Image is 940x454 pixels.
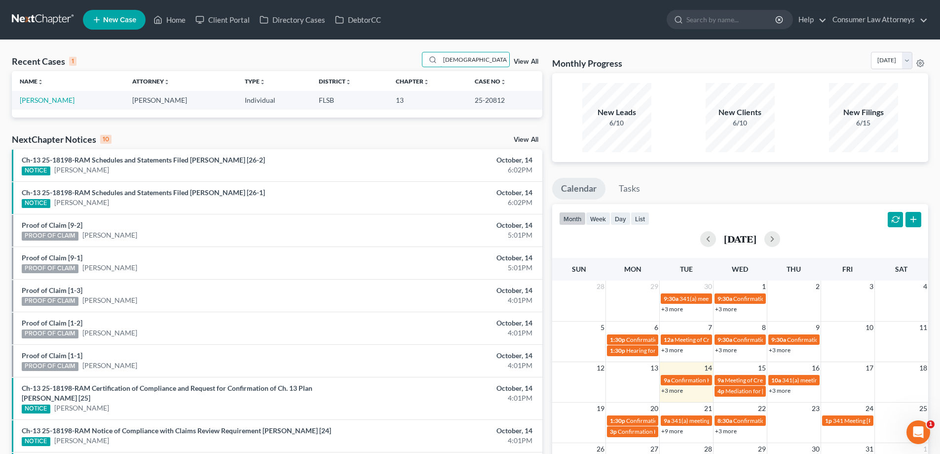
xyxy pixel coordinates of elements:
[22,232,78,241] div: PROOF OF CLAIM
[22,351,82,360] a: Proof of Claim [1-1]
[715,427,737,435] a: +3 more
[20,96,75,104] a: [PERSON_NAME]
[865,362,874,374] span: 17
[717,417,732,424] span: 8:30a
[149,11,190,29] a: Home
[815,281,821,292] span: 2
[330,11,386,29] a: DebtorCC
[69,57,76,66] div: 1
[586,212,610,225] button: week
[369,295,532,305] div: 4:01PM
[54,403,109,413] a: [PERSON_NAME]
[649,281,659,292] span: 29
[22,166,50,175] div: NOTICE
[829,118,898,128] div: 6/15
[369,286,532,295] div: October, 14
[626,347,703,354] span: Hearing for [PERSON_NAME]
[664,295,678,302] span: 9:30a
[369,436,532,446] div: 4:01PM
[20,78,43,85] a: Nameunfold_more
[440,52,509,67] input: Search by name...
[671,417,766,424] span: 341(a) meeting for [PERSON_NAME]
[54,436,109,446] a: [PERSON_NAME]
[12,133,112,145] div: NextChapter Notices
[769,387,790,394] a: +3 more
[918,403,928,414] span: 25
[552,57,622,69] h3: Monthly Progress
[927,420,935,428] span: 1
[22,156,265,164] a: Ch-13 25-18198-RAM Schedules and Statements Filed [PERSON_NAME] [26-2]
[717,387,724,395] span: 4p
[906,420,930,444] iframe: Intercom live chat
[811,362,821,374] span: 16
[190,11,255,29] a: Client Portal
[715,346,737,354] a: +3 more
[707,322,713,333] span: 7
[680,265,693,273] span: Tue
[769,346,790,354] a: +3 more
[369,230,532,240] div: 5:01PM
[369,328,532,338] div: 4:01PM
[626,417,738,424] span: Confirmation hearing for [PERSON_NAME]
[22,221,82,229] a: Proof of Claim [9-2]
[311,91,388,109] td: FLSB
[582,118,651,128] div: 6/10
[679,295,775,302] span: 341(a) meeting for [PERSON_NAME]
[787,265,801,273] span: Thu
[22,330,78,338] div: PROOF OF CLAIM
[787,336,899,343] span: Confirmation hearing for [PERSON_NAME]
[22,426,331,435] a: Ch-13 25-18198-RAM Notice of Compliance with Claims Review Requirement [PERSON_NAME] [24]
[653,322,659,333] span: 6
[661,305,683,313] a: +3 more
[624,265,641,273] span: Mon
[82,263,137,273] a: [PERSON_NAME]
[369,188,532,198] div: October, 14
[815,322,821,333] span: 9
[610,336,625,343] span: 1:30p
[82,361,137,371] a: [PERSON_NAME]
[664,417,670,424] span: 9a
[164,79,170,85] i: unfold_more
[22,286,82,294] a: Proof of Claim [1-3]
[733,295,845,302] span: Confirmation hearing for [PERSON_NAME]
[600,322,605,333] span: 5
[103,16,136,24] span: New Case
[868,281,874,292] span: 3
[703,362,713,374] span: 14
[82,328,137,338] a: [PERSON_NAME]
[706,118,775,128] div: 6/10
[369,383,532,393] div: October, 14
[895,265,907,273] span: Sat
[369,393,532,403] div: 4:01PM
[724,234,756,244] h2: [DATE]
[811,403,821,414] span: 23
[559,212,586,225] button: month
[664,336,674,343] span: 12a
[467,91,542,109] td: 25-20812
[54,198,109,207] a: [PERSON_NAME]
[82,295,137,305] a: [PERSON_NAME]
[782,376,877,384] span: 341(a) meeting for [PERSON_NAME]
[865,403,874,414] span: 24
[38,79,43,85] i: unfold_more
[717,336,732,343] span: 9:30a
[733,336,846,343] span: Confirmation Hearing for [PERSON_NAME]
[514,136,538,143] a: View All
[842,265,853,273] span: Fri
[686,10,777,29] input: Search by name...
[369,426,532,436] div: October, 14
[369,198,532,207] div: 6:02PM
[369,253,532,263] div: October, 14
[255,11,330,29] a: Directory Cases
[552,178,605,200] a: Calendar
[661,346,683,354] a: +3 more
[369,155,532,165] div: October, 14
[82,230,137,240] a: [PERSON_NAME]
[132,78,170,85] a: Attorneyunfold_more
[345,79,351,85] i: unfold_more
[725,376,834,384] span: Meeting of Creditors for [PERSON_NAME]
[369,318,532,328] div: October, 14
[618,428,731,435] span: Confirmation Hearing for [PERSON_NAME]
[572,265,586,273] span: Sun
[22,199,50,208] div: NOTICE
